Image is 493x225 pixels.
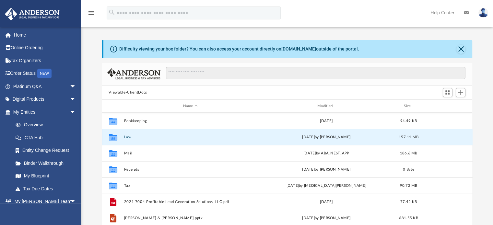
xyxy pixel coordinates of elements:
[124,135,257,139] button: Law
[403,168,414,171] span: 0 Byte
[260,118,393,124] div: [DATE]
[260,215,393,221] div: [DATE] by [PERSON_NAME]
[398,135,418,139] span: 157.11 MB
[303,152,316,155] span: [DATE]
[456,88,465,97] button: Add
[9,182,86,195] a: Tax Due Dates
[5,80,86,93] a: Platinum Q&Aarrow_drop_down
[5,195,83,208] a: My [PERSON_NAME] Teamarrow_drop_down
[9,131,86,144] a: CTA Hub
[286,184,299,187] span: [DATE]
[124,151,257,155] button: Mail
[400,152,417,155] span: 186.6 MB
[124,216,257,220] button: [PERSON_NAME] & [PERSON_NAME].pptx
[260,151,393,156] div: by ABA_NEST_APP
[260,103,393,109] div: Modified
[5,41,86,54] a: Online Ordering
[88,12,95,17] a: menu
[124,119,257,123] button: Bookkeeping
[5,54,86,67] a: Tax Organizers
[5,93,86,106] a: Digital Productsarrow_drop_down
[260,167,393,173] div: [DATE] by [PERSON_NAME]
[400,200,417,204] span: 77.42 KB
[9,157,86,170] a: Binder Walkthrough
[260,183,393,189] div: by [MEDICAL_DATA][PERSON_NAME]
[70,80,83,93] span: arrow_drop_down
[260,199,393,205] div: [DATE]
[456,45,465,54] button: Close
[70,93,83,106] span: arrow_drop_down
[123,103,257,109] div: Name
[5,67,86,80] a: Order StatusNEW
[124,167,257,172] button: Receipts
[400,119,417,123] span: 94.49 KB
[124,184,257,188] button: Tax
[70,106,83,119] span: arrow_drop_down
[400,184,417,187] span: 90.72 MB
[478,8,488,17] img: User Pic
[109,90,147,96] button: Viewable-ClientDocs
[5,106,86,118] a: My Entitiesarrow_drop_down
[70,195,83,208] span: arrow_drop_down
[443,88,452,97] button: Switch to Grid View
[108,9,115,16] i: search
[302,135,315,139] span: [DATE]
[424,103,470,109] div: id
[9,118,86,131] a: Overview
[37,69,52,78] div: NEW
[399,216,418,220] span: 681.55 KB
[104,103,121,109] div: id
[166,67,465,79] input: Search files and folders
[119,46,359,52] div: Difficulty viewing your box folder? You can also access your account directly on outside of the p...
[5,28,86,41] a: Home
[3,8,62,20] img: Anderson Advisors Platinum Portal
[88,9,95,17] i: menu
[124,200,257,204] button: 2021 7004 Profitable Lead Generation Solutions, LLC.pdf
[281,46,316,51] a: [DOMAIN_NAME]
[9,170,83,183] a: My Blueprint
[395,103,421,109] div: Size
[9,144,86,157] a: Entity Change Request
[260,134,393,140] div: by [PERSON_NAME]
